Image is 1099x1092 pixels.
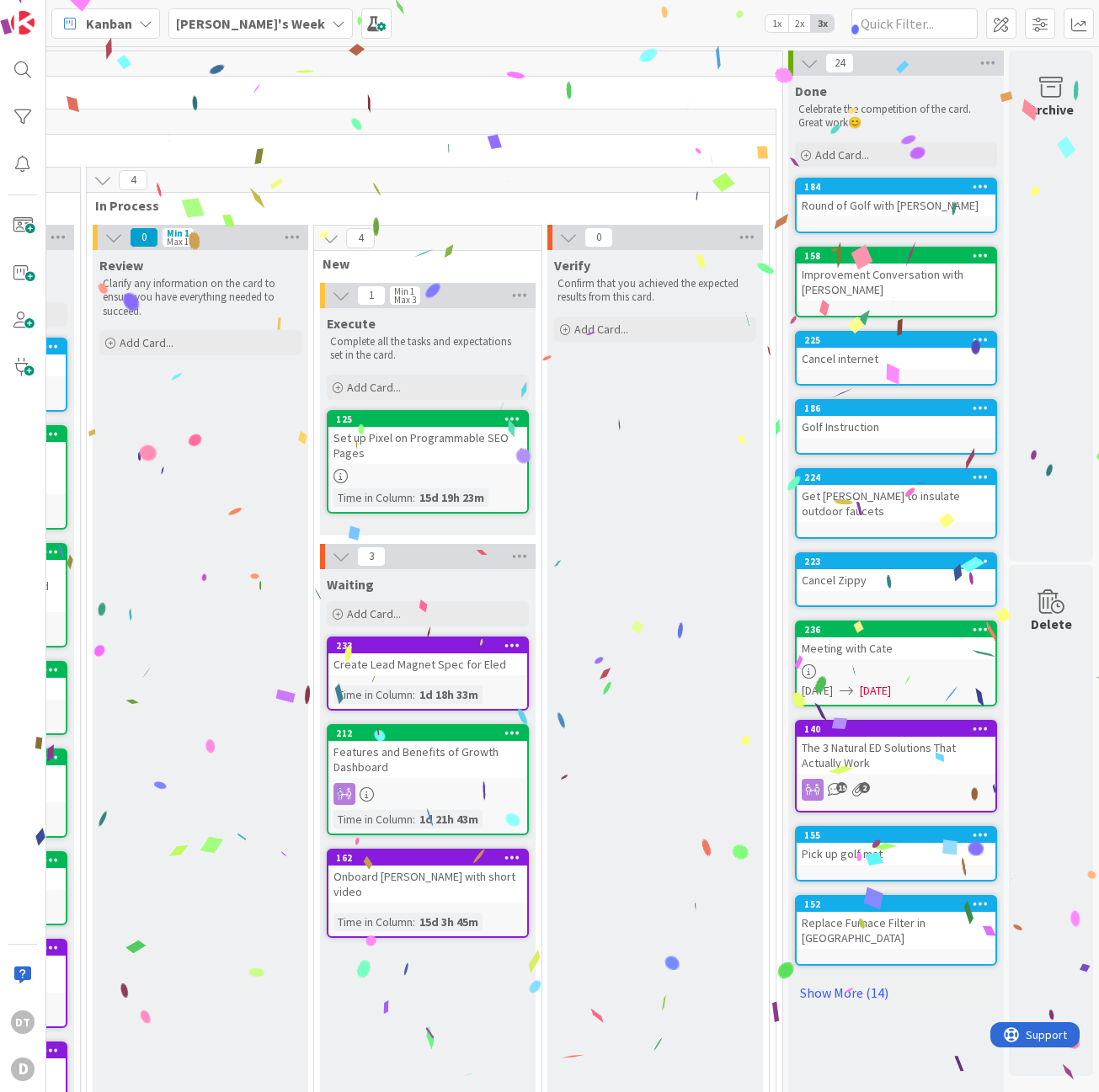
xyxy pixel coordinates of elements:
[797,912,995,949] div: Replace Furnace Filter in [GEOGRAPHIC_DATA]
[336,727,527,739] div: 212
[558,277,753,305] p: Confirm that you achieved the expected results from this card.
[804,556,995,567] div: 223
[328,412,527,427] div: 125
[802,682,833,700] span: [DATE]
[415,913,483,931] div: 15d 3h 45m
[554,257,590,274] span: Verify
[333,685,413,704] div: Time in Column
[804,402,995,414] div: 186
[804,829,995,841] div: 155
[11,1010,35,1034] div: DT
[815,147,869,162] span: Add Card...
[797,194,995,216] div: Round of Golf with [PERSON_NAME]
[120,335,173,350] span: Add Card...
[825,53,854,73] span: 24
[788,15,811,32] span: 2x
[797,248,995,264] div: 158
[336,640,527,652] div: 233
[328,653,527,675] div: Create Lead Magnet Spec for Eled
[130,227,158,248] span: 0
[323,255,520,272] span: New
[328,850,527,866] div: 162
[167,229,189,237] div: Min 1
[328,638,527,675] div: 233Create Lead Magnet Spec for Eled
[346,228,375,248] span: 4
[797,897,995,949] div: 152Replace Furnace Filter in [GEOGRAPHIC_DATA]
[797,622,995,659] div: 236Meeting with Cate
[327,576,374,593] span: Waiting
[797,722,995,737] div: 140
[413,810,415,828] span: :
[804,624,995,636] div: 236
[804,334,995,346] div: 225
[797,554,995,591] div: 223Cancel Zippy
[11,11,35,35] img: Visit kanbanzone.com
[811,15,834,32] span: 3x
[176,15,325,32] b: [PERSON_NAME]'s Week
[797,179,995,216] div: 184Round of Golf with [PERSON_NAME]
[328,866,527,903] div: Onboard [PERSON_NAME] with short video
[860,682,891,700] span: [DATE]
[347,380,401,395] span: Add Card...
[795,83,827,99] span: Done
[797,737,995,774] div: The 3 Natural ED Solutions That Actually Work
[86,13,132,34] span: Kanban
[328,412,527,464] div: 125Set up Pixel on Programmable SEO Pages
[394,287,414,296] div: Min 1
[804,250,995,262] div: 158
[413,488,415,507] span: :
[797,348,995,370] div: Cancel internet
[797,828,995,843] div: 155
[797,416,995,438] div: Golf Instruction
[797,637,995,659] div: Meeting with Cate
[804,898,995,910] div: 152
[1031,614,1072,634] div: Delete
[584,227,613,248] span: 0
[357,546,386,567] span: 3
[99,257,143,274] span: Review
[797,569,995,591] div: Cancel Zippy
[167,237,189,246] div: Max 1
[851,8,978,39] input: Quick Filter...
[797,333,995,348] div: 225
[328,726,527,741] div: 212
[797,897,995,912] div: 152
[797,333,995,370] div: 225Cancel internet
[804,181,995,193] div: 184
[333,913,413,931] div: Time in Column
[11,1057,35,1081] div: D
[836,782,847,793] span: 15
[859,782,870,793] span: 2
[330,335,525,363] p: Complete all the tasks and expectations set in the card.
[797,401,995,438] div: 186Golf Instruction
[415,488,488,507] div: 15d 19h 23m
[415,810,483,828] div: 1d 21h 43m
[797,470,995,485] div: 224
[328,726,527,778] div: 212Features and Benefits of Growth Dashboard
[333,488,413,507] div: Time in Column
[347,606,401,621] span: Add Card...
[797,264,995,301] div: Improvement Conversation with [PERSON_NAME]
[328,638,527,653] div: 233
[848,115,862,130] span: 😊
[119,170,147,190] span: 4
[797,622,995,637] div: 236
[804,471,995,483] div: 224
[797,401,995,416] div: 186
[798,103,994,131] p: Celebrate the competition of the card. Great work
[328,850,527,903] div: 162Onboard [PERSON_NAME] with short video
[574,322,628,337] span: Add Card...
[328,741,527,778] div: Features and Benefits of Growth Dashboard
[103,277,298,318] p: Clarify any information on the card to ensure you have everything needed to succeed.
[328,427,527,464] div: Set up Pixel on Programmable SEO Pages
[95,197,748,214] span: In Process
[797,485,995,522] div: Get [PERSON_NAME] to insulate outdoor faucets
[333,810,413,828] div: Time in Column
[327,315,376,332] span: Execute
[804,723,995,735] div: 140
[336,852,527,864] div: 162
[394,296,416,304] div: Max 3
[413,913,415,931] span: :
[413,685,415,704] span: :
[797,470,995,522] div: 224Get [PERSON_NAME] to insulate outdoor faucets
